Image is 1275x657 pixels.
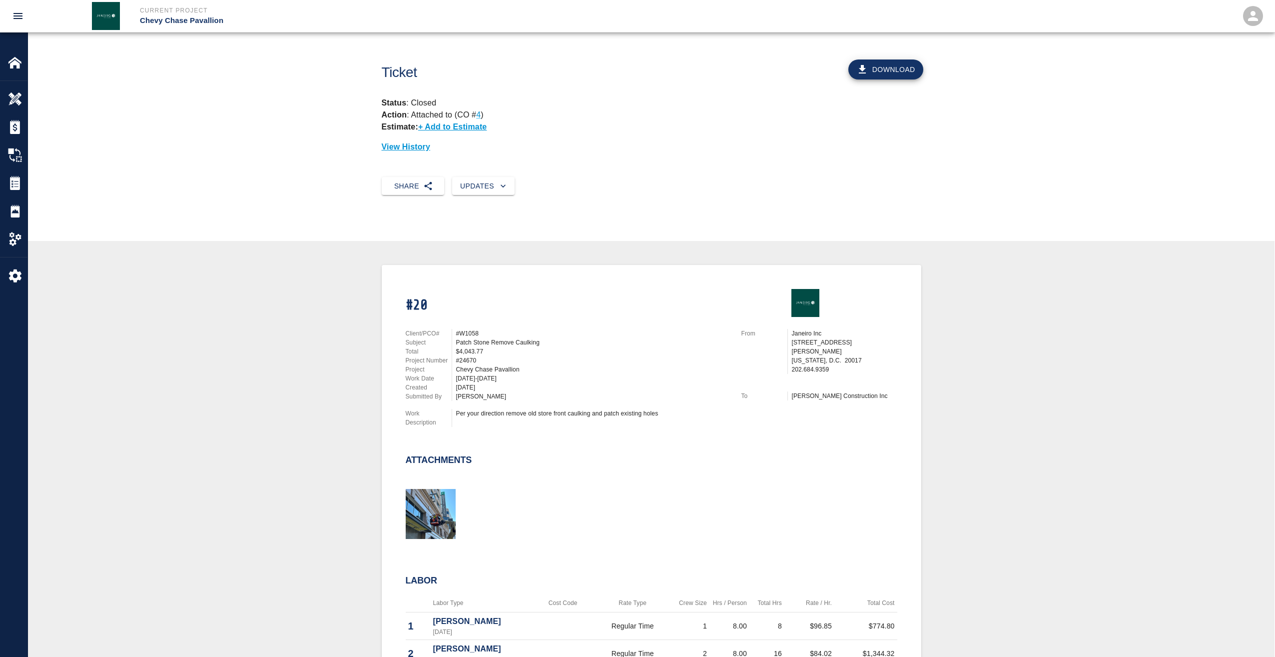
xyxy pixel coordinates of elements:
[406,455,472,466] h2: Attachments
[140,6,691,15] p: Current Project
[741,391,787,400] p: To
[792,329,897,338] p: Janeiro Inc
[406,297,729,314] h1: #20
[749,612,784,640] td: 8
[6,4,30,28] button: open drawer
[674,612,709,640] td: 1
[591,612,674,640] td: Regular Time
[406,329,452,338] p: Client/PCO#
[456,392,729,401] div: [PERSON_NAME]
[140,15,691,26] p: Chevy Chase Pavallion
[709,612,749,640] td: 8.00
[784,612,834,640] td: $96.85
[456,356,729,365] div: #24670
[784,594,834,612] th: Rate / Hr.
[834,612,897,640] td: $774.80
[834,594,897,612] th: Total Cost
[406,374,452,383] p: Work Date
[406,356,452,365] p: Project Number
[476,110,481,119] a: 4
[382,122,418,131] strong: Estimate:
[382,110,484,119] p: : Attached to (CO # )
[382,177,444,195] button: Share
[792,365,897,374] p: 202.684.9359
[452,177,515,195] button: Updates
[433,627,533,636] p: [DATE]
[456,365,729,374] div: Chevy Chase Pavallion
[406,392,452,401] p: Submitted By
[749,594,784,612] th: Total Hrs
[456,374,729,383] div: [DATE]-[DATE]
[382,110,407,119] strong: Action
[792,338,897,365] p: [STREET_ADDRESS][PERSON_NAME] [US_STATE], D.C. 20017
[791,289,819,317] img: Janeiro Inc
[406,347,452,356] p: Total
[406,489,456,539] img: thumbnail
[709,594,749,612] th: Hrs / Person
[591,594,674,612] th: Rate Type
[792,391,897,400] p: [PERSON_NAME] Construction Inc
[848,59,923,79] button: Download
[418,122,487,131] p: + Add to Estimate
[431,594,535,612] th: Labor Type
[456,383,729,392] div: [DATE]
[382,98,407,107] strong: Status
[408,618,428,633] p: 1
[406,338,452,347] p: Subject
[382,97,921,109] p: : Closed
[406,365,452,374] p: Project
[535,594,591,612] th: Cost Code
[92,2,120,30] img: Janeiro Inc
[741,329,787,338] p: From
[456,329,729,338] div: #W1058
[456,338,729,347] div: Patch Stone Remove Caulking
[674,594,709,612] th: Crew Size
[433,615,533,627] p: [PERSON_NAME]
[382,141,921,153] p: View History
[382,64,693,81] h1: Ticket
[406,383,452,392] p: Created
[406,575,897,586] h2: Labor
[406,409,452,427] p: Work Description
[456,409,729,418] div: Per your direction remove old store front caulking and patch existing holes
[456,347,729,356] div: $4,043.77
[433,643,533,655] p: [PERSON_NAME]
